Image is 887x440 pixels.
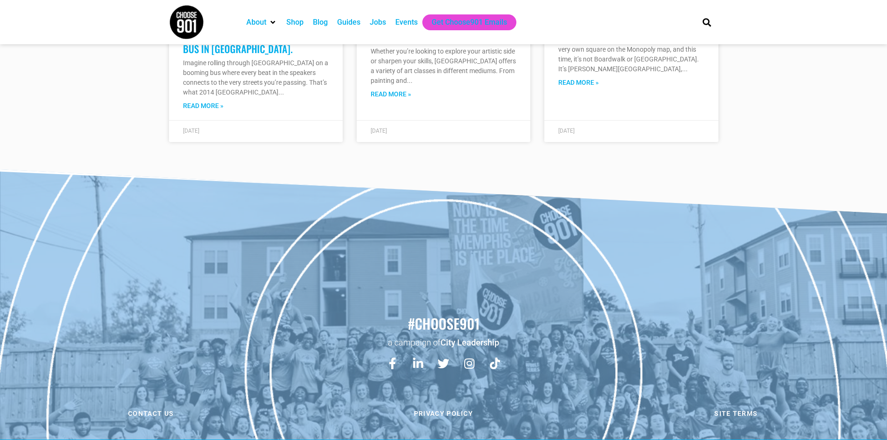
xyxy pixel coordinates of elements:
h2: #choose901 [5,314,882,333]
a: Site Terms [592,404,880,423]
span: Contact us [128,410,174,417]
nav: Main nav [242,14,687,30]
a: About [246,17,266,28]
a: Blog [313,17,328,28]
a: Contact us [7,404,295,423]
span: [DATE] [371,128,387,134]
span: Site Terms [714,410,758,417]
a: Get Choose901 Emails [432,17,507,28]
p: Imagine rolling through [GEOGRAPHIC_DATA] on a booming bus where every beat in the speakers conne... [183,58,329,97]
a: Read more about “The most bumpin tour in the city.” Soulsville Charter School alum co-founds the ... [183,101,223,111]
p: It’s official!!! [GEOGRAPHIC_DATA] has landed its very own square on the Monopoly map, and this t... [558,35,704,74]
a: Read more about Pass Go in the 901: Monopoly Launches a Memphis Edition [558,78,599,88]
a: Shop [286,17,304,28]
a: Privacy Policy [299,404,587,423]
p: Whether you’re looking to explore your artistic side or sharpen your skills, [GEOGRAPHIC_DATA] of... [371,47,516,86]
a: Guides [337,17,360,28]
a: City Leadership [440,338,499,347]
span: Privacy Policy [414,410,473,417]
a: Jobs [370,17,386,28]
div: About [242,14,282,30]
div: Search [699,14,714,30]
a: Read more about Get Creative: The Ultimate Guide to Art Classes in Memphis [371,89,411,99]
a: Events [395,17,418,28]
span: [DATE] [558,128,575,134]
p: a campaign of [5,337,882,348]
span: [DATE] [183,128,199,134]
